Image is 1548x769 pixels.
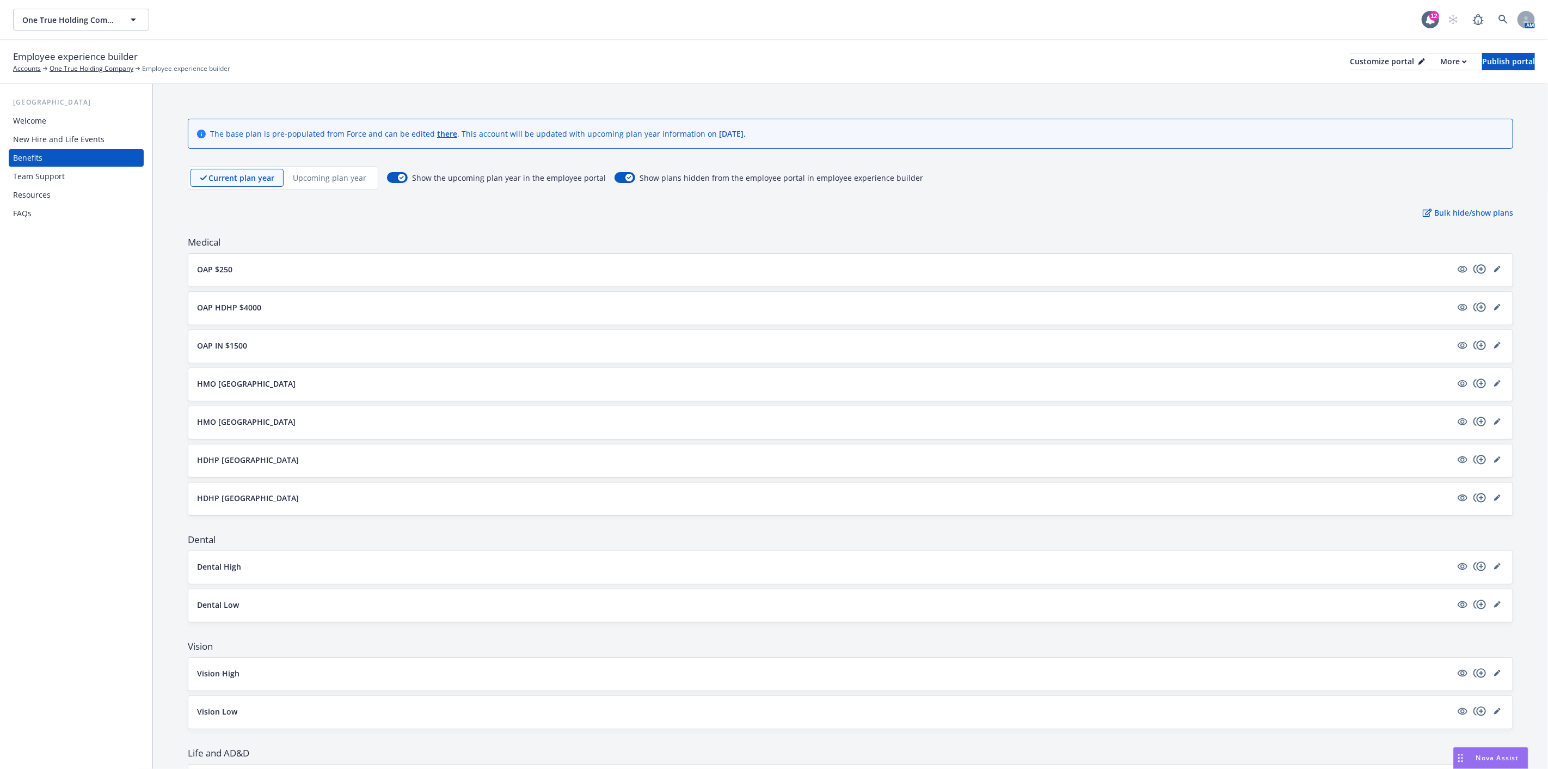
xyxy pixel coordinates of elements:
[1423,207,1513,218] p: Bulk hide/show plans
[197,706,1452,717] button: Vision Low
[1473,453,1486,466] a: copyPlus
[1429,11,1439,21] div: 12
[1473,339,1486,352] a: copyPlus
[9,168,144,185] a: Team Support
[1482,53,1535,70] button: Publish portal
[197,706,237,717] p: Vision Low
[1440,53,1467,70] div: More
[1473,415,1486,428] a: copyPlus
[1350,53,1425,70] button: Customize portal
[1454,748,1467,768] div: Drag to move
[1491,453,1504,466] a: editPencil
[1456,377,1469,390] a: visible
[1491,377,1504,390] a: editPencil
[197,416,1452,428] button: HMO [GEOGRAPHIC_DATA]
[640,172,923,184] span: Show plans hidden from the employee portal in employee experience builder
[1492,9,1514,30] a: Search
[197,416,296,428] p: HMO [GEOGRAPHIC_DATA]
[9,112,144,130] a: Welcome
[1456,705,1469,718] a: visible
[197,302,261,313] p: OAP HDHP $4000
[197,668,1452,679] button: Vision High
[197,492,299,504] p: HDHP [GEOGRAPHIC_DATA]
[197,454,1452,466] button: HDHP [GEOGRAPHIC_DATA]
[197,302,1452,313] button: OAP HDHP $4000
[1456,598,1469,611] a: visible
[13,64,41,74] a: Accounts
[1456,491,1469,504] a: visible
[197,340,1452,351] button: OAP IN $1500
[1456,453,1469,466] span: visible
[1491,301,1504,314] a: editPencil
[1456,415,1469,428] span: visible
[1453,747,1528,769] button: Nova Assist
[1456,263,1469,276] a: visible
[13,50,138,64] span: Employee experience builder
[1473,598,1486,611] a: copyPlus
[1491,705,1504,718] a: editPencil
[197,378,296,389] p: HMO [GEOGRAPHIC_DATA]
[197,378,1452,389] button: HMO [GEOGRAPHIC_DATA]
[1491,263,1504,276] a: editPencil
[719,129,746,139] span: [DATE] .
[9,149,144,167] a: Benefits
[22,14,116,26] span: One True Holding Company
[188,236,1513,249] span: Medical
[197,561,1452,572] button: Dental High
[9,131,144,148] a: New Hire and Life Events
[1473,301,1486,314] a: copyPlus
[1491,598,1504,611] a: editPencil
[1442,9,1464,30] a: Start snowing
[1491,667,1504,680] a: editPencil
[13,168,65,185] div: Team Support
[1456,667,1469,680] a: visible
[1456,560,1469,573] a: visible
[197,264,1452,275] button: OAP $250
[188,640,1513,653] span: Vision
[13,186,51,204] div: Resources
[210,129,437,139] span: The base plan is pre-populated from Force and can be edited
[1473,377,1486,390] a: copyPlus
[188,747,1513,760] span: Life and AD&D
[1491,491,1504,504] a: editPencil
[1473,263,1486,276] a: copyPlus
[197,340,247,351] p: OAP IN $1500
[457,129,719,139] span: . This account will be updated with upcoming plan year information on
[197,668,239,679] p: Vision High
[1456,339,1469,352] a: visible
[437,129,457,139] a: there
[293,172,366,184] p: Upcoming plan year
[1491,560,1504,573] a: editPencil
[188,533,1513,546] span: Dental
[9,205,144,222] a: FAQs
[197,492,1452,504] button: HDHP [GEOGRAPHIC_DATA]
[1467,9,1489,30] a: Report a Bug
[1427,53,1480,70] button: More
[50,64,133,74] a: One True Holding Company
[1473,560,1486,573] a: copyPlus
[1473,491,1486,504] a: copyPlus
[9,97,144,108] div: [GEOGRAPHIC_DATA]
[197,454,299,466] p: HDHP [GEOGRAPHIC_DATA]
[197,599,239,611] p: Dental Low
[13,149,42,167] div: Benefits
[412,172,606,184] span: Show the upcoming plan year in the employee portal
[1491,339,1504,352] a: editPencil
[1476,753,1519,762] span: Nova Assist
[1473,667,1486,680] a: copyPlus
[197,561,241,572] p: Dental High
[1491,415,1504,428] a: editPencil
[1473,705,1486,718] a: copyPlus
[13,205,32,222] div: FAQs
[9,186,144,204] a: Resources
